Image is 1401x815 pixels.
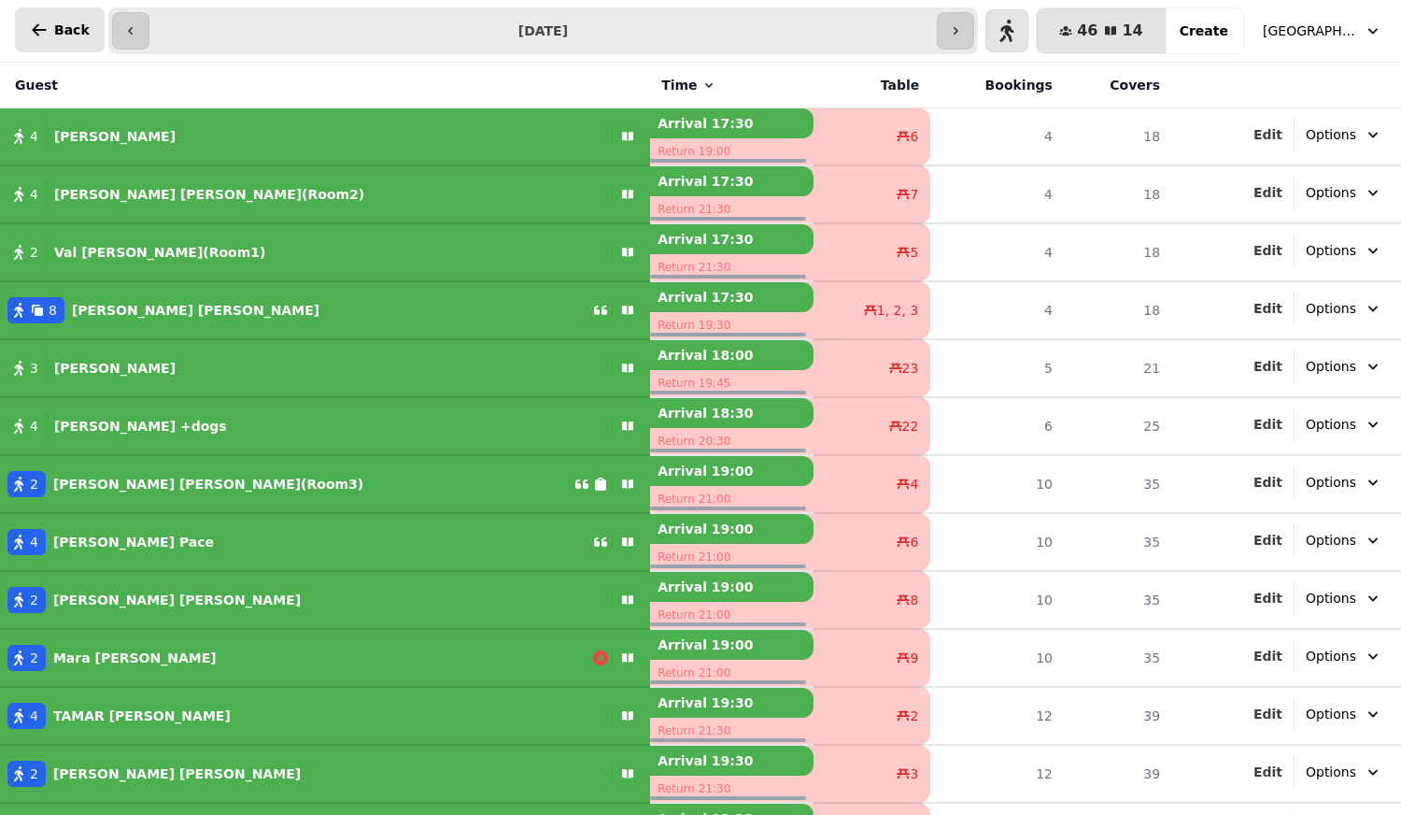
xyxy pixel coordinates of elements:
span: Options [1306,415,1356,434]
td: 12 [930,745,1064,803]
td: 39 [1064,745,1171,803]
span: Edit [1253,708,1282,721]
button: Options [1295,407,1394,441]
button: Options [1295,176,1394,209]
td: 4 [930,281,1064,339]
span: Options [1306,589,1356,608]
button: Edit [1253,415,1282,434]
span: Options [1306,299,1356,318]
span: Time [661,76,697,94]
td: 12 [930,687,1064,745]
p: Arrival 17:30 [650,108,814,138]
span: 4 [30,127,38,146]
button: Edit [1253,299,1282,318]
p: Arrival 17:30 [650,224,814,254]
button: Options [1295,465,1394,499]
td: 35 [1064,455,1171,513]
td: 4 [930,165,1064,223]
span: 23 [902,359,919,378]
p: Return 20:30 [650,428,814,454]
p: Return 21:00 [650,486,814,512]
button: Edit [1253,647,1282,665]
span: 3 [30,359,38,378]
p: [PERSON_NAME] [54,359,176,378]
span: Edit [1253,534,1282,547]
button: Edit [1253,473,1282,492]
span: Edit [1253,650,1282,663]
span: 3 [910,765,918,783]
span: Options [1306,647,1356,665]
button: Options [1295,639,1394,673]
p: Return 19:30 [650,312,814,338]
button: Edit [1253,763,1282,781]
button: Options [1295,697,1394,731]
span: 7 [910,185,918,204]
p: Return 21:00 [650,602,814,628]
span: 6 [910,533,918,551]
span: 4 [30,417,38,436]
button: Edit [1253,531,1282,550]
span: Create [1180,24,1228,37]
span: 2 [30,243,38,262]
button: Edit [1253,241,1282,260]
p: [PERSON_NAME] [PERSON_NAME] [53,591,301,609]
span: 5 [910,243,918,262]
td: 10 [930,629,1064,687]
td: 10 [930,513,1064,571]
span: 4 [30,707,38,725]
span: Edit [1253,765,1282,779]
td: 6 [930,397,1064,455]
span: 4 [30,185,38,204]
span: Edit [1253,128,1282,141]
td: 18 [1064,223,1171,281]
span: Edit [1253,592,1282,605]
span: 4 [910,475,918,493]
span: Edit [1253,418,1282,431]
p: [PERSON_NAME] [PERSON_NAME] [53,765,301,783]
span: Options [1306,357,1356,376]
th: Covers [1064,63,1171,108]
span: Options [1306,473,1356,492]
p: Arrival 19:00 [650,514,814,544]
p: Arrival 19:00 [650,630,814,660]
td: 35 [1064,629,1171,687]
span: 22 [902,417,919,436]
span: Back [54,23,90,36]
span: 9 [910,649,918,667]
td: 39 [1064,687,1171,745]
button: Create [1165,8,1243,53]
button: 4614 [1037,8,1166,53]
td: 18 [1064,108,1171,166]
p: [PERSON_NAME] [PERSON_NAME](Room2) [54,185,364,204]
p: Arrival 18:00 [650,340,814,370]
button: Options [1295,118,1394,151]
span: 1, 2, 3 [877,301,919,320]
button: [GEOGRAPHIC_DATA] [1252,14,1394,48]
button: Options [1295,292,1394,325]
span: Options [1306,125,1356,144]
span: 4 [30,533,38,551]
span: Edit [1253,302,1282,315]
button: Options [1295,581,1394,615]
p: Arrival 17:30 [650,282,814,312]
p: Mara [PERSON_NAME] [53,649,217,667]
p: Arrival 19:30 [650,688,814,718]
span: Edit [1253,476,1282,489]
button: Options [1295,523,1394,557]
button: Options [1295,350,1394,383]
p: Return 21:30 [650,196,814,222]
p: Return 19:45 [650,370,814,396]
button: Edit [1253,589,1282,608]
td: 25 [1064,397,1171,455]
td: 10 [930,571,1064,629]
span: 6 [910,127,918,146]
span: Edit [1253,360,1282,373]
span: Options [1306,183,1356,202]
p: Return 21:30 [650,776,814,802]
span: 2 [30,649,38,667]
span: Edit [1253,244,1282,257]
p: [PERSON_NAME] [54,127,176,146]
span: Options [1306,763,1356,781]
button: Edit [1253,357,1282,376]
span: [GEOGRAPHIC_DATA] [1263,21,1356,40]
